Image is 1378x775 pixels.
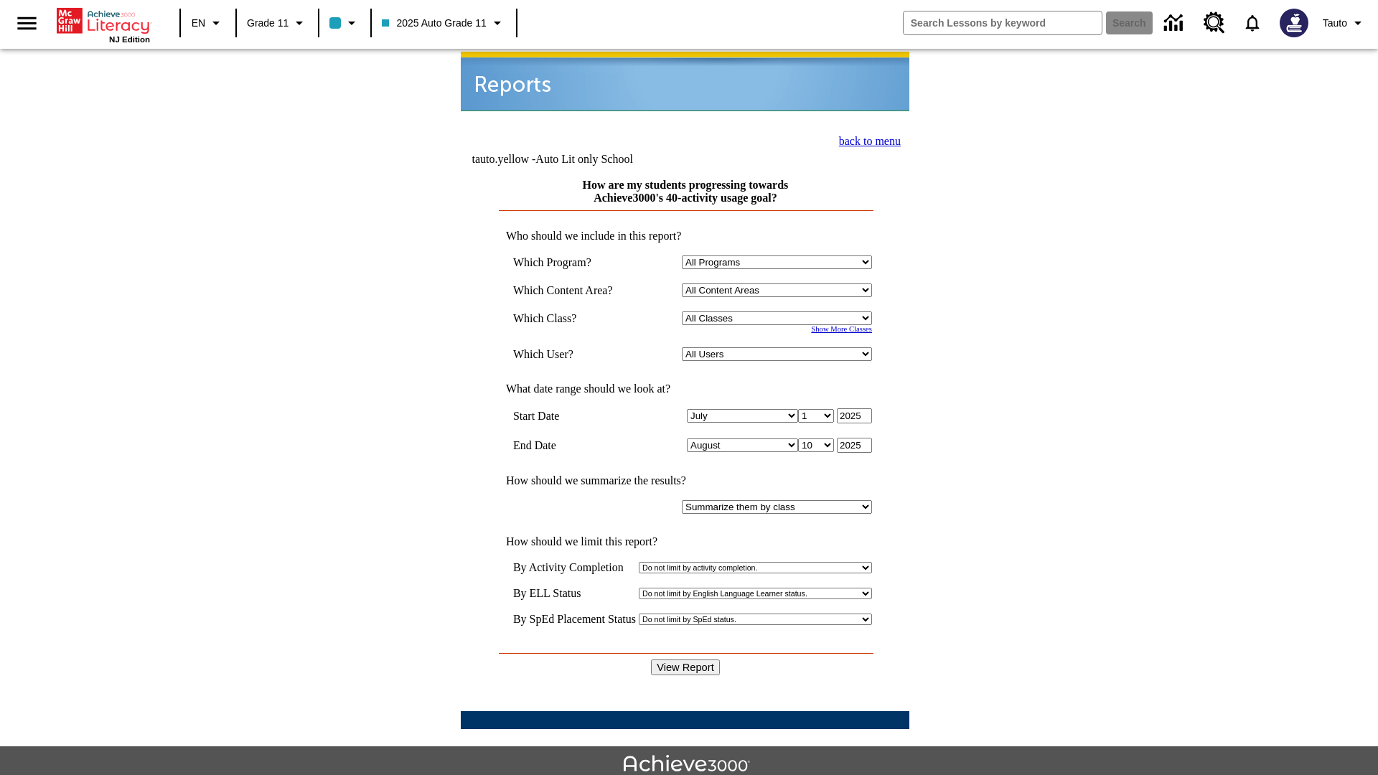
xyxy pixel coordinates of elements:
a: How are my students progressing towards Achieve3000's 40-activity usage goal? [583,179,789,204]
span: Grade 11 [247,16,289,31]
td: By SpEd Placement Status [513,613,636,626]
button: Select a new avatar [1271,4,1317,42]
span: EN [192,16,205,31]
td: Who should we include in this report? [499,230,872,243]
td: End Date [513,438,634,453]
span: 2025 Auto Grade 11 [382,16,486,31]
td: Start Date [513,408,634,423]
input: View Report [651,659,720,675]
a: Data Center [1156,4,1195,43]
a: Notifications [1234,4,1271,42]
span: Tauto [1323,16,1347,31]
a: Show More Classes [811,325,872,333]
img: header [461,52,909,111]
td: Which Class? [513,311,634,325]
td: What date range should we look at? [499,382,872,395]
button: Language: EN, Select a language [185,10,231,36]
button: Class color is light blue. Change class color [324,10,366,36]
td: tauto.yellow - [472,153,735,166]
td: How should we summarize the results? [499,474,872,487]
button: Class: 2025 Auto Grade 11, Select your class [376,10,511,36]
nobr: Auto Lit only School [535,153,633,165]
span: NJ Edition [109,35,150,44]
nobr: Which Content Area? [513,284,613,296]
td: Which Program? [513,255,634,269]
img: Avatar [1280,9,1308,37]
button: Profile/Settings [1317,10,1372,36]
button: Open side menu [6,2,48,44]
td: By ELL Status [513,587,636,600]
div: Home [57,5,150,44]
td: Which User? [513,347,634,361]
a: Resource Center, Will open in new tab [1195,4,1234,42]
button: Grade: Grade 11, Select a grade [241,10,314,36]
td: By Activity Completion [513,561,636,574]
a: back to menu [839,135,901,147]
input: search field [904,11,1102,34]
td: How should we limit this report? [499,535,872,548]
